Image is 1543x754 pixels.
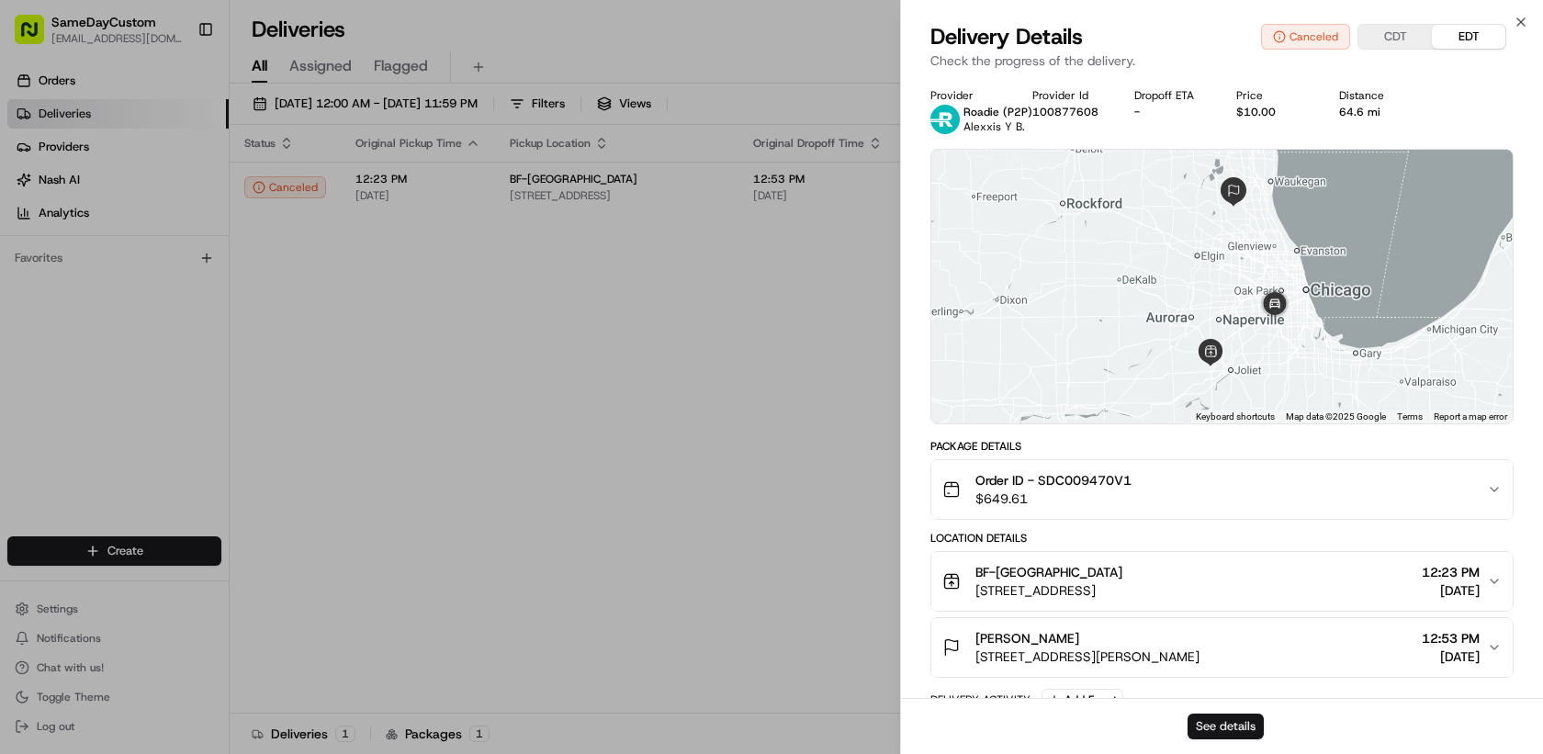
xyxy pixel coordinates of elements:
span: $649.61 [975,490,1132,508]
div: Past conversations [18,239,118,253]
button: Start new chat [312,181,334,203]
div: Price [1236,88,1309,103]
img: 1736555255976-a54dd68f-1ca7-489b-9aae-adbdc363a1c4 [37,335,51,350]
div: 📗 [18,412,33,427]
div: Location Details [930,531,1514,546]
div: Delivery Activity [930,692,1031,707]
span: Alexxis Y B. [963,119,1025,134]
span: 12:23 PM [1422,563,1480,581]
div: Provider [930,88,1003,103]
span: [STREET_ADDRESS] [975,581,1122,600]
span: BF-[GEOGRAPHIC_DATA] [975,563,1122,581]
button: Keyboard shortcuts [1196,411,1275,423]
button: [PERSON_NAME][STREET_ADDRESS][PERSON_NAME]12:53 PM[DATE] [931,618,1513,677]
span: • [138,334,144,349]
img: 1738778727109-b901c2ba-d612-49f7-a14d-d897ce62d23f [39,175,72,208]
img: roadie-logo-v2.jpg [930,105,960,134]
span: Map data ©2025 Google [1286,411,1386,422]
img: Nash [18,18,55,55]
div: - [1134,105,1207,119]
button: Add Event [1042,689,1123,711]
span: [PERSON_NAME] [975,629,1079,647]
button: BF-[GEOGRAPHIC_DATA][STREET_ADDRESS]12:23 PM[DATE] [931,552,1513,611]
span: [STREET_ADDRESS][PERSON_NAME] [975,647,1199,666]
div: We're available if you need us! [83,194,253,208]
span: SameDayCustom [57,285,152,299]
span: [DATE] [166,285,204,299]
div: $10.00 [1236,105,1309,119]
a: Open this area in Google Maps (opens a new window) [936,400,997,423]
img: 1736555255976-a54dd68f-1ca7-489b-9aae-adbdc363a1c4 [18,175,51,208]
button: CDT [1358,25,1432,49]
div: 💻 [155,412,170,427]
div: Dropoff ETA [1134,88,1207,103]
div: 64.6 mi [1339,105,1412,119]
input: Clear [48,118,303,138]
span: 12:53 PM [1422,629,1480,647]
img: Google [936,400,997,423]
a: Report a map error [1434,411,1507,422]
img: SameDayCustom [18,267,48,297]
span: Delivery Details [930,22,1083,51]
div: Start new chat [83,175,301,194]
span: [DATE] [1422,647,1480,666]
button: See details [1188,714,1264,739]
span: • [156,285,163,299]
div: Distance [1339,88,1412,103]
button: EDT [1432,25,1505,49]
span: [DATE] [1422,581,1480,600]
a: Terms [1397,411,1423,422]
button: 100877608 [1032,105,1098,119]
p: Check the progress of the delivery. [930,51,1514,70]
a: 💻API Documentation [148,403,302,436]
p: Welcome 👋 [18,73,334,103]
div: Package Details [930,439,1514,454]
img: Regen Pajulas [18,317,48,346]
button: See all [285,235,334,257]
span: Pylon [183,456,222,469]
span: [DATE] [148,334,186,349]
a: 📗Knowledge Base [11,403,148,436]
span: Regen Pajulas [57,334,134,349]
div: Provider Id [1032,88,1105,103]
span: Roadie (P2P) [963,105,1032,119]
span: Order ID - SDC009470V1 [975,471,1132,490]
span: Knowledge Base [37,411,141,429]
a: Powered byPylon [130,455,222,469]
span: API Documentation [174,411,295,429]
button: Canceled [1261,24,1350,50]
button: Order ID - SDC009470V1$649.61 [931,460,1513,519]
